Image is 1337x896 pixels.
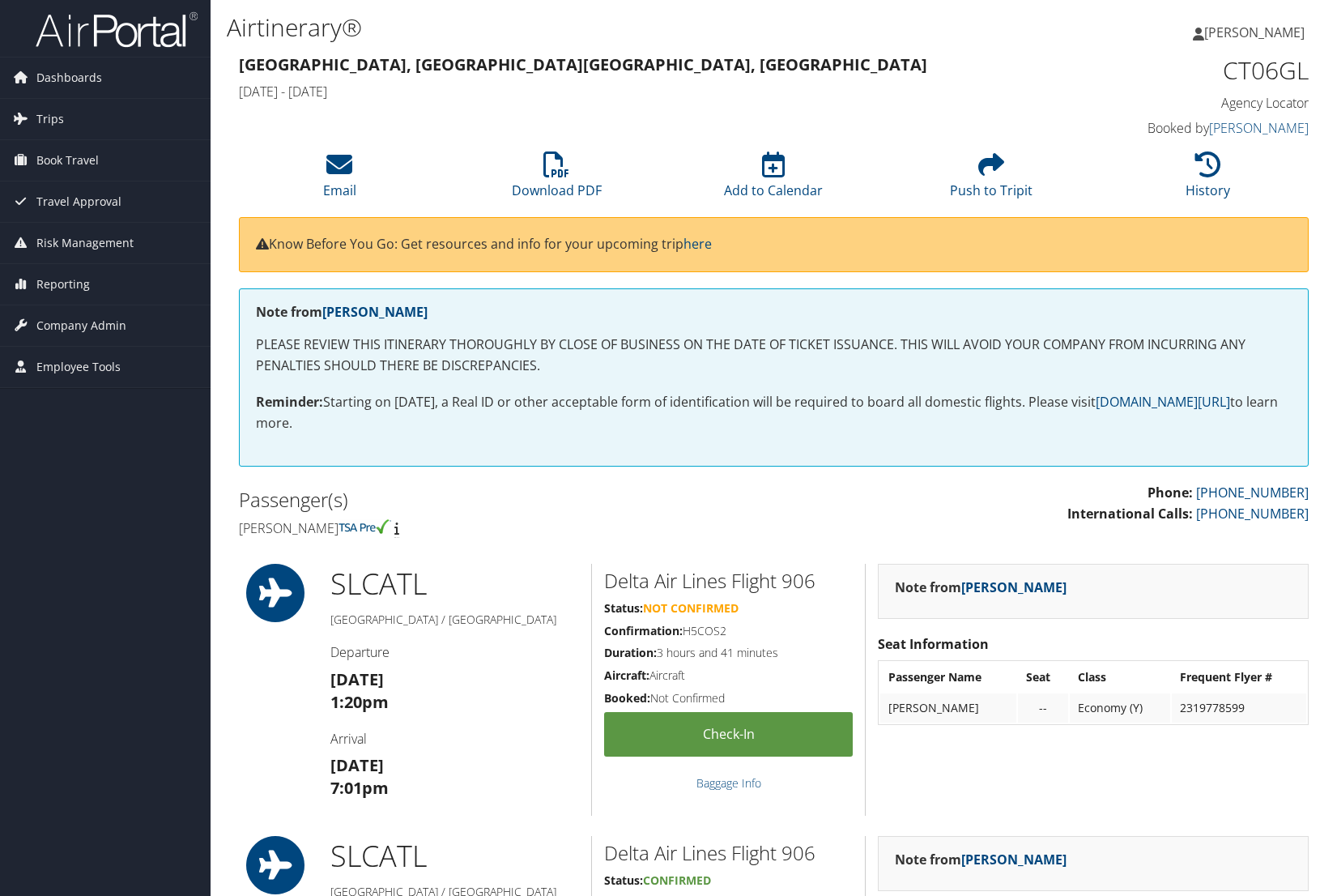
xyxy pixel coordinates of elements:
strong: Reminder: [256,393,323,411]
a: History [1186,160,1230,199]
span: Not Confirmed [643,600,739,616]
h5: [GEOGRAPHIC_DATA] / [GEOGRAPHIC_DATA] [330,612,580,628]
a: [PERSON_NAME] [1193,8,1321,57]
strong: Confirmation: [604,623,683,638]
a: Baggage Info [696,775,761,791]
h5: Aircraft [604,668,853,684]
div: -- [1026,701,1060,715]
p: PLEASE REVIEW THIS ITINERARY THOROUGHLY BY CLOSE OF BUSINESS ON THE DATE OF TICKET ISSUANCE. THIS... [256,335,1292,376]
strong: Booked: [604,690,650,706]
strong: International Calls: [1067,505,1193,523]
strong: Status: [604,873,643,888]
span: Trips [36,99,64,139]
h4: Booked by [1059,119,1309,137]
strong: [DATE] [330,668,384,690]
span: Confirmed [643,873,711,888]
img: airportal-logo.png [36,11,198,49]
h2: Passenger(s) [239,486,762,514]
strong: Duration: [604,645,657,660]
span: Reporting [36,264,90,305]
h2: Delta Air Lines Flight 906 [604,567,853,595]
strong: [DATE] [330,754,384,776]
strong: 1:20pm [330,691,389,713]
a: [DOMAIN_NAME][URL] [1096,393,1230,411]
span: Dashboards [36,58,102,98]
h4: Departure [330,643,580,661]
a: Email [323,160,356,199]
strong: 7:01pm [330,777,389,799]
strong: Seat Information [878,635,989,653]
a: [PERSON_NAME] [961,851,1067,868]
h4: [PERSON_NAME] [239,519,762,537]
a: [PERSON_NAME] [1209,119,1309,137]
strong: [GEOGRAPHIC_DATA], [GEOGRAPHIC_DATA] [GEOGRAPHIC_DATA], [GEOGRAPHIC_DATA] [239,53,927,75]
span: Risk Management [36,223,134,263]
strong: Note from [895,851,1067,868]
h4: Arrival [330,730,580,748]
th: Seat [1018,663,1068,692]
h2: Delta Air Lines Flight 906 [604,839,853,867]
span: Company Admin [36,305,126,346]
h1: SLC ATL [330,836,580,877]
th: Frequent Flyer # [1172,663,1306,692]
a: Push to Tripit [950,160,1033,199]
a: [PERSON_NAME] [322,303,428,321]
h1: SLC ATL [330,564,580,604]
td: 2319778599 [1172,693,1306,723]
td: [PERSON_NAME] [880,693,1016,723]
h5: H5COS2 [604,623,853,639]
strong: Phone: [1148,484,1193,501]
span: Book Travel [36,140,99,181]
strong: Note from [256,303,428,321]
strong: Note from [895,578,1067,596]
a: Add to Calendar [724,160,823,199]
p: Starting on [DATE], a Real ID or other acceptable form of identification will be required to boar... [256,392,1292,433]
span: Travel Approval [36,181,121,222]
a: [PHONE_NUMBER] [1196,484,1309,501]
th: Passenger Name [880,663,1016,692]
h1: Airtinerary® [227,11,956,45]
td: Economy (Y) [1070,693,1170,723]
th: Class [1070,663,1170,692]
a: [PHONE_NUMBER] [1196,505,1309,523]
span: Employee Tools [36,347,121,387]
h5: 3 hours and 41 minutes [604,645,853,661]
strong: Status: [604,600,643,616]
h5: Not Confirmed [604,690,853,706]
strong: Aircraft: [604,668,649,683]
a: Check-in [604,712,853,757]
h4: Agency Locator [1059,94,1309,112]
p: Know Before You Go: Get resources and info for your upcoming trip [256,234,1292,255]
h4: [DATE] - [DATE] [239,83,1035,100]
a: here [683,235,712,253]
img: tsa-precheck.png [339,519,391,534]
span: [PERSON_NAME] [1204,23,1305,41]
h1: CT06GL [1059,53,1309,87]
a: [PERSON_NAME] [961,578,1067,596]
a: Download PDF [512,160,602,199]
